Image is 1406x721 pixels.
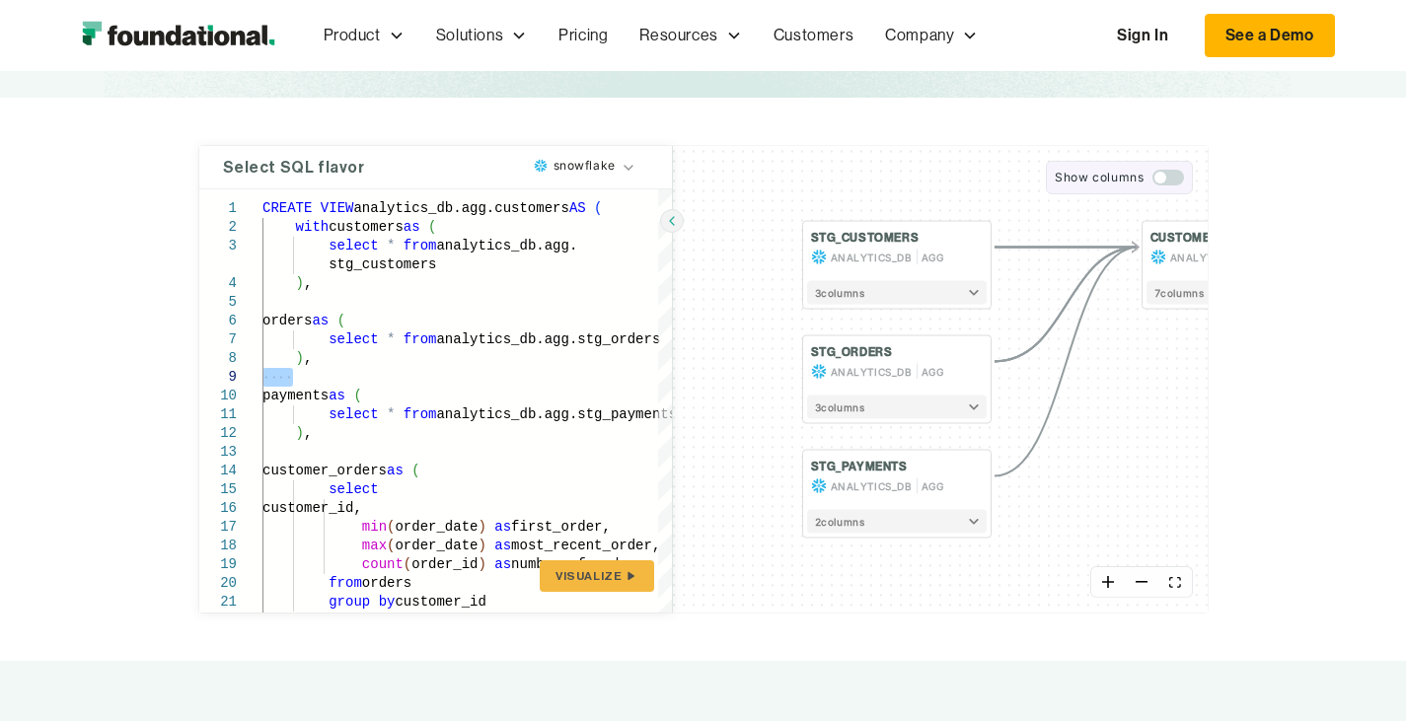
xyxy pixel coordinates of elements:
[478,556,485,572] span: )
[1170,250,1252,265] span: ANALYTICS_DB
[995,248,1139,362] g: Edge from d91d737cb9fbe058b277ce7095e2c624 to e6dff7ebaf40253a98a981811306d210
[199,424,237,443] div: 12
[403,556,410,572] span: (
[831,364,913,380] span: ANALYTICS_DB
[555,568,622,584] span: Visualize
[199,537,237,555] div: 18
[329,331,378,347] span: select
[811,344,983,380] button: STG_ORDERSANALYTICS_DBAGG
[624,3,757,68] div: Resources
[329,388,345,403] span: as
[411,463,419,478] span: (
[543,3,624,68] a: Pricing
[329,594,370,610] span: group
[199,368,237,387] div: 9
[295,425,303,441] span: )
[387,463,404,478] span: as
[1051,492,1406,721] iframe: Chat Widget
[494,556,511,572] span: as
[304,350,312,366] span: ,
[758,3,869,68] a: Customers
[199,405,237,424] div: 11
[361,538,386,553] span: max
[329,256,436,272] span: stg_customers
[428,219,436,235] span: (
[436,238,577,253] span: analytics_db.agg.
[304,275,312,291] span: ,
[395,538,478,553] span: order_date
[395,594,485,610] span: customer_id
[436,331,660,347] span: analytics_db.agg.stg_orders
[262,463,387,478] span: customer_orders
[811,230,983,265] button: STG_CUSTOMERSANALYTICS_DBAGG
[403,331,436,347] span: from
[403,219,419,235] span: as
[511,556,643,572] span: number_of_orders
[329,481,378,497] span: select
[922,478,944,494] span: AGG
[594,200,602,216] span: (
[660,209,684,233] button: Hide SQL query editor
[811,459,983,494] button: STG_PAYMENTSANALYTICS_DBAGG
[72,16,284,55] img: Foundational Logo
[540,560,653,592] button: Visualize
[815,285,865,301] span: 3 column s
[494,538,511,553] span: as
[199,499,237,518] div: 16
[304,425,312,441] span: ,
[436,406,677,422] span: analytics_db.agg.stg_payments
[199,199,237,218] div: 1
[320,200,353,216] span: VIEW
[922,250,944,265] span: AGG
[336,313,344,328] span: (
[199,518,237,537] div: 17
[199,593,237,612] div: 21
[223,162,365,174] h4: Select SQL flavor
[511,538,660,553] span: most_recent_order,
[199,574,237,593] div: 20
[199,612,237,630] div: 22
[199,462,237,480] div: 14
[811,344,893,360] h4: STG_ORDERS
[811,230,920,246] h4: STG_CUSTOMERS
[478,538,485,553] span: )
[478,519,485,535] span: )
[295,350,303,366] span: )
[199,555,237,574] div: 19
[312,313,329,328] span: as
[922,364,944,380] span: AGG
[72,16,284,55] a: home
[199,312,237,330] div: 6
[378,594,395,610] span: by
[411,556,478,572] span: order_id
[361,556,403,572] span: count
[885,23,954,48] div: Company
[262,313,312,328] span: orders
[324,23,381,48] div: Product
[831,250,913,265] span: ANALYTICS_DB
[395,519,478,535] span: order_date
[199,480,237,499] div: 15
[295,219,329,235] span: with
[329,406,378,422] span: select
[815,399,865,415] span: 3 column s
[1150,230,1227,246] h4: CUSTOMERS
[387,538,395,553] span: (
[639,23,717,48] div: Resources
[361,575,410,591] span: orders
[1150,230,1322,265] button: CUSTOMERSANALYTICS_DB
[387,519,395,535] span: (
[1097,15,1188,56] a: Sign In
[199,274,237,293] div: 4
[869,3,994,68] div: Company
[1154,285,1205,301] span: 7 column s
[420,3,543,68] div: Solutions
[199,443,237,462] div: 13
[811,459,908,474] h4: STG_PAYMENTS
[831,478,913,494] span: ANALYTICS_DB
[199,218,237,237] div: 2
[353,200,568,216] span: analytics_db.agg.customers
[995,248,1139,476] g: Edge from fdd6007a342b5e7caef20c36dbcc25c6 to e6dff7ebaf40253a98a981811306d210
[329,238,378,253] span: select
